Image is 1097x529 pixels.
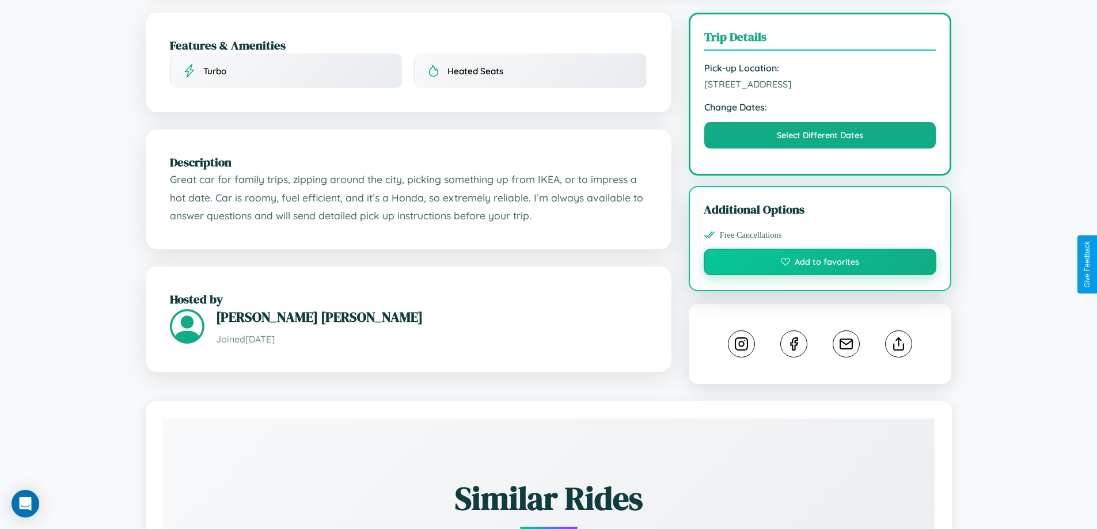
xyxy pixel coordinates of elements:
[704,201,937,218] h3: Additional Options
[704,62,936,74] strong: Pick-up Location:
[704,28,936,51] h3: Trip Details
[704,122,936,149] button: Select Different Dates
[216,307,647,326] h3: [PERSON_NAME] [PERSON_NAME]
[704,78,936,90] span: [STREET_ADDRESS]
[170,154,647,170] h2: Description
[1083,241,1091,288] div: Give Feedback
[704,101,936,113] strong: Change Dates:
[720,230,782,240] span: Free Cancellations
[170,170,647,225] p: Great car for family trips, zipping around the city, picking something up from IKEA, or to impres...
[170,37,647,54] h2: Features & Amenities
[203,66,226,77] span: Turbo
[12,490,39,517] div: Open Intercom Messenger
[704,249,937,275] button: Add to favorites
[170,291,647,307] h2: Hosted by
[447,66,503,77] span: Heated Seats
[203,476,894,520] h2: Similar Rides
[216,331,647,348] p: Joined [DATE]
